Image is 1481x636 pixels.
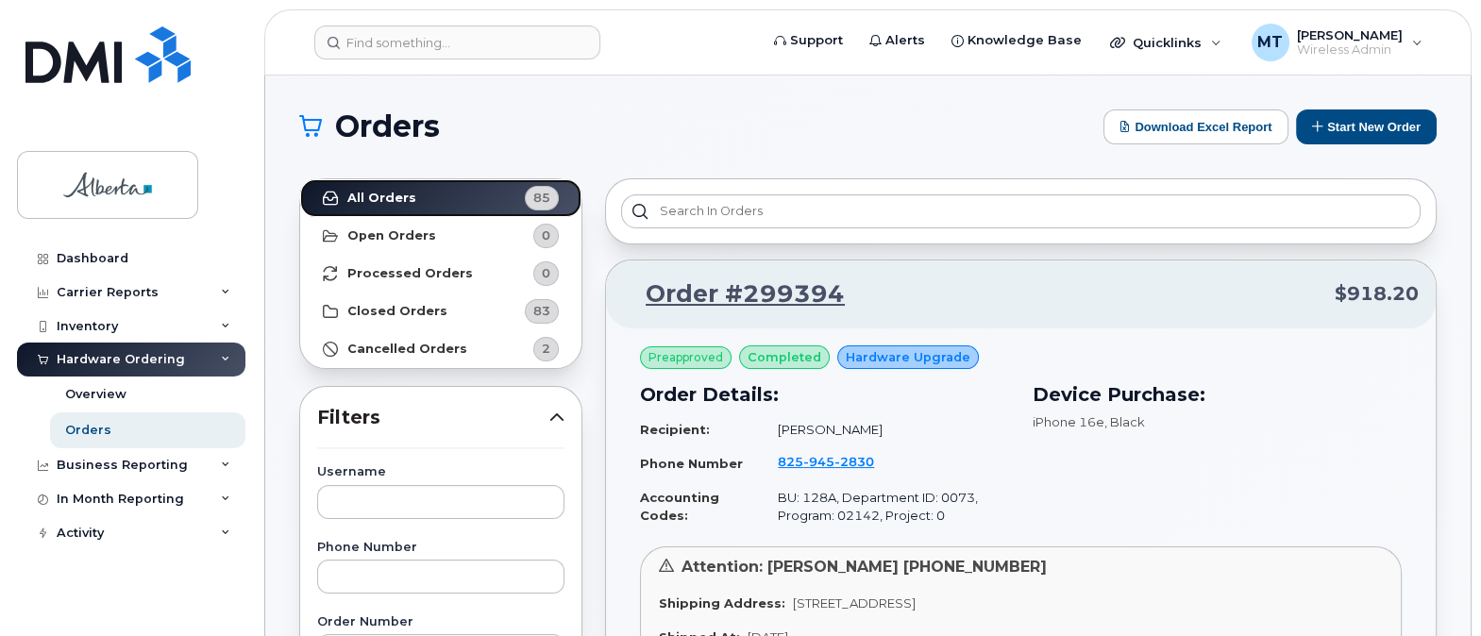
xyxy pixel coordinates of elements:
[347,342,467,357] strong: Cancelled Orders
[1103,109,1288,144] button: Download Excel Report
[300,217,581,255] a: Open Orders0
[648,349,723,366] span: Preapproved
[1104,414,1145,429] span: , Black
[621,194,1421,228] input: Search in orders
[640,456,743,471] strong: Phone Number
[300,293,581,330] a: Closed Orders83
[761,481,1009,531] td: BU: 128A, Department ID: 0073, Program: 02142, Project: 0
[1335,280,1419,308] span: $918.20
[748,348,821,366] span: completed
[640,490,719,523] strong: Accounting Codes:
[623,277,845,311] a: Order #299394
[347,228,436,243] strong: Open Orders
[317,466,564,478] label: Username
[640,422,710,437] strong: Recipient:
[347,191,416,206] strong: All Orders
[682,558,1047,576] span: Attention: [PERSON_NAME] [PHONE_NUMBER]
[533,189,550,207] span: 85
[1033,380,1403,409] h3: Device Purchase:
[542,226,550,244] span: 0
[317,542,564,554] label: Phone Number
[778,454,874,469] span: 825
[300,330,581,368] a: Cancelled Orders2
[300,255,581,293] a: Processed Orders0
[1296,109,1437,144] button: Start New Order
[1033,414,1104,429] span: iPhone 16e
[778,454,897,469] a: 8259452830
[533,302,550,320] span: 83
[640,380,1010,409] h3: Order Details:
[335,112,440,141] span: Orders
[300,179,581,217] a: All Orders85
[803,454,834,469] span: 945
[542,340,550,358] span: 2
[793,595,916,611] span: [STREET_ADDRESS]
[317,616,564,628] label: Order Number
[347,266,473,281] strong: Processed Orders
[317,404,549,431] span: Filters
[542,264,550,282] span: 0
[347,304,447,319] strong: Closed Orders
[659,595,785,611] strong: Shipping Address:
[846,348,970,366] span: Hardware Upgrade
[761,413,1009,446] td: [PERSON_NAME]
[834,454,874,469] span: 2830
